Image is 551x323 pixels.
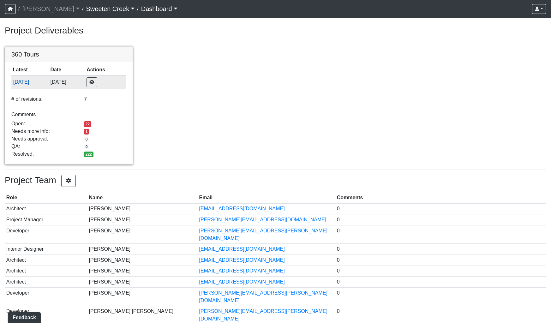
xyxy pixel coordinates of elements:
[199,308,327,321] a: [PERSON_NAME][EMAIL_ADDRESS][PERSON_NAME][DOMAIN_NAME]
[199,290,327,303] a: [PERSON_NAME][EMAIL_ADDRESS][PERSON_NAME][DOMAIN_NAME]
[5,192,87,203] th: Role
[199,268,285,273] a: [EMAIL_ADDRESS][DOMAIN_NAME]
[199,206,285,211] a: [EMAIL_ADDRESS][DOMAIN_NAME]
[87,192,198,203] th: Name
[198,192,335,203] th: Email
[5,25,546,36] h3: Project Deliverables
[5,310,42,323] iframe: Ybug feedback widget
[335,254,546,266] td: 0
[5,225,87,244] td: Developer
[87,277,198,288] td: [PERSON_NAME]
[335,203,546,214] td: 0
[11,75,49,89] td: bAbgrhJYp7QNzTE5JPpY7K
[135,3,141,15] span: /
[335,192,546,203] th: Comments
[5,244,87,255] td: Interior Designer
[87,203,198,214] td: [PERSON_NAME]
[199,246,285,252] a: [EMAIL_ADDRESS][DOMAIN_NAME]
[199,279,285,284] a: [EMAIL_ADDRESS][DOMAIN_NAME]
[86,3,135,15] a: Sweeten Creek
[87,287,198,306] td: [PERSON_NAME]
[335,244,546,255] td: 0
[87,225,198,244] td: [PERSON_NAME]
[335,287,546,306] td: 0
[335,214,546,225] td: 0
[199,228,327,241] a: [PERSON_NAME][EMAIL_ADDRESS][PERSON_NAME][DOMAIN_NAME]
[16,3,22,15] span: /
[141,3,177,15] a: Dashboard
[5,214,87,225] td: Project Manager
[335,277,546,288] td: 0
[5,277,87,288] td: Architect
[87,254,198,266] td: [PERSON_NAME]
[199,217,326,222] a: [PERSON_NAME][EMAIL_ADDRESS][DOMAIN_NAME]
[87,266,198,277] td: [PERSON_NAME]
[87,244,198,255] td: [PERSON_NAME]
[335,266,546,277] td: 0
[87,214,198,225] td: [PERSON_NAME]
[80,3,86,15] span: /
[5,203,87,214] td: Architect
[335,225,546,244] td: 0
[13,78,47,86] button: [DATE]
[199,257,285,263] a: [EMAIL_ADDRESS][DOMAIN_NAME]
[22,3,80,15] a: [PERSON_NAME]
[5,175,546,187] h3: Project Team
[5,287,87,306] td: Developer
[5,254,87,266] td: Architect
[5,266,87,277] td: Architect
